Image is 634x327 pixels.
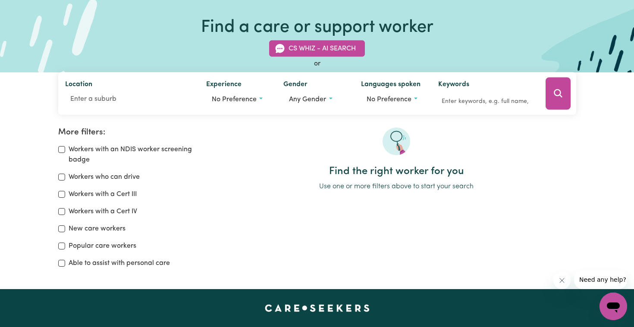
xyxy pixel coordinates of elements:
[69,144,207,165] label: Workers with an NDIS worker screening badge
[206,79,242,91] label: Experience
[69,224,126,234] label: New care workers
[69,241,136,251] label: Popular care workers
[361,79,421,91] label: Languages spoken
[65,79,92,91] label: Location
[69,258,170,268] label: Able to assist with personal care
[69,206,137,217] label: Workers with a Cert IV
[289,96,326,103] span: Any gender
[438,79,469,91] label: Keywords
[438,95,534,108] input: Enter keywords, e.g. full name, interests
[65,91,192,107] input: Enter a suburb
[599,293,627,320] iframe: Button to launch messaging window
[69,189,137,199] label: Workers with a Cert III
[217,181,576,192] p: Use one or more filters above to start your search
[58,59,576,69] div: or
[546,78,571,110] button: Search
[212,96,257,103] span: No preference
[361,91,425,108] button: Worker language preferences
[69,172,140,182] label: Workers who can drive
[283,79,308,91] label: Gender
[206,91,270,108] button: Worker experience options
[217,165,576,178] h2: Find the right worker for you
[553,272,571,289] iframe: Close message
[283,91,347,108] button: Worker gender preference
[269,40,365,57] button: CS Whiz - AI Search
[58,128,207,137] h2: More filters:
[367,96,411,103] span: No preference
[201,17,433,38] h1: Find a care or support worker
[574,270,627,289] iframe: Message from company
[265,305,370,311] a: Careseekers home page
